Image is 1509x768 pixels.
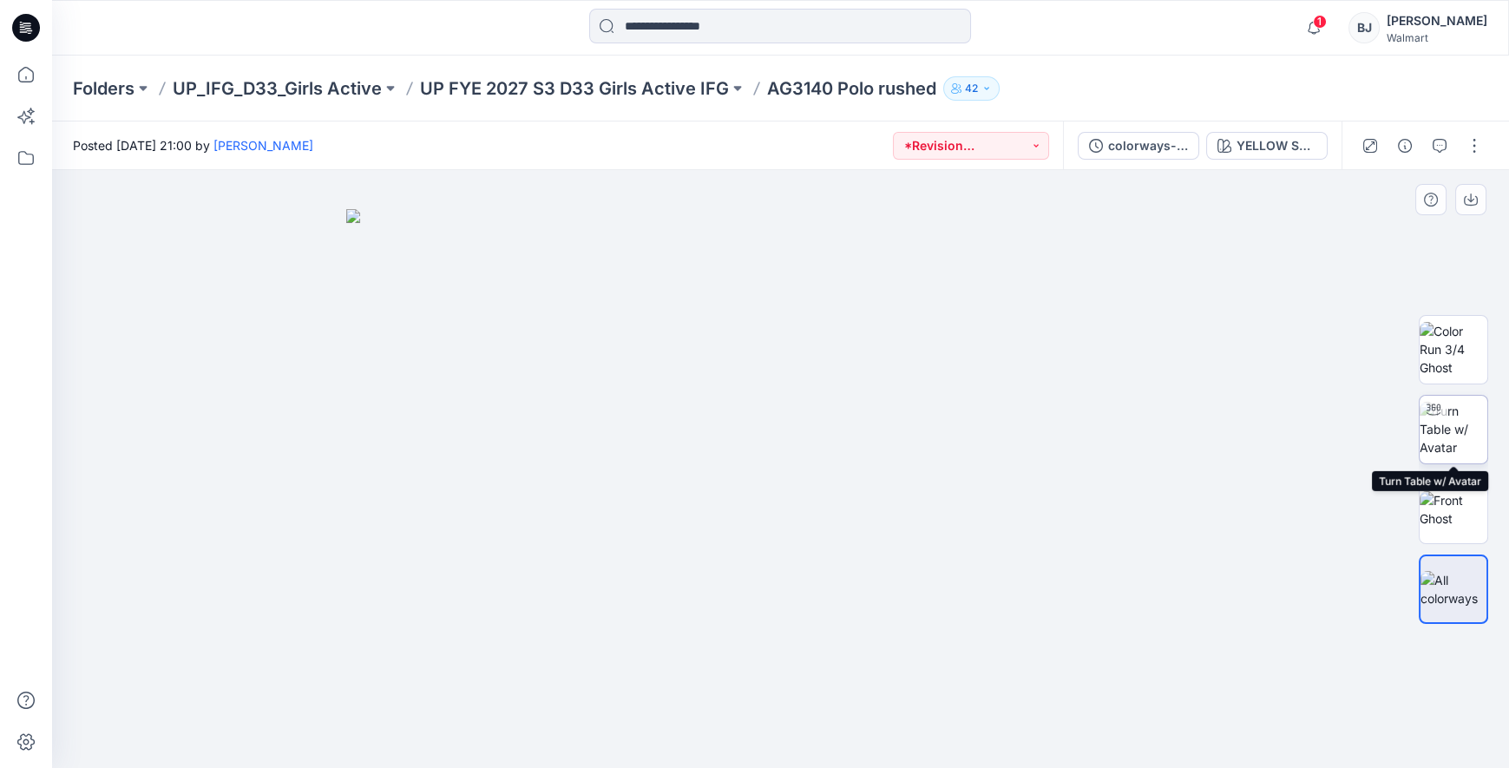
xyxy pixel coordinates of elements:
[1420,571,1486,607] img: All colorways
[1206,132,1328,160] button: YELLOW SUNDIAL
[173,76,382,101] a: UP_IFG_D33_Girls Active
[1313,15,1327,29] span: 1
[213,138,313,153] a: [PERSON_NAME]
[943,76,1000,101] button: 42
[73,136,313,154] span: Posted [DATE] 21:00 by
[1237,136,1316,155] div: YELLOW SUNDIAL
[1420,491,1487,528] img: Front Ghost
[1108,136,1188,155] div: colorways--Updated Fit
[1391,132,1419,160] button: Details
[1387,31,1487,44] div: Walmart
[420,76,729,101] a: UP FYE 2027 S3 D33 Girls Active IFG
[73,76,134,101] a: Folders
[1078,132,1199,160] button: colorways--Updated Fit
[1348,12,1380,43] div: BJ
[1387,10,1487,31] div: [PERSON_NAME]
[1420,402,1487,456] img: Turn Table w/ Avatar
[965,79,978,98] p: 42
[767,76,936,101] p: AG3140 Polo rushed
[1420,322,1487,377] img: Color Run 3/4 Ghost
